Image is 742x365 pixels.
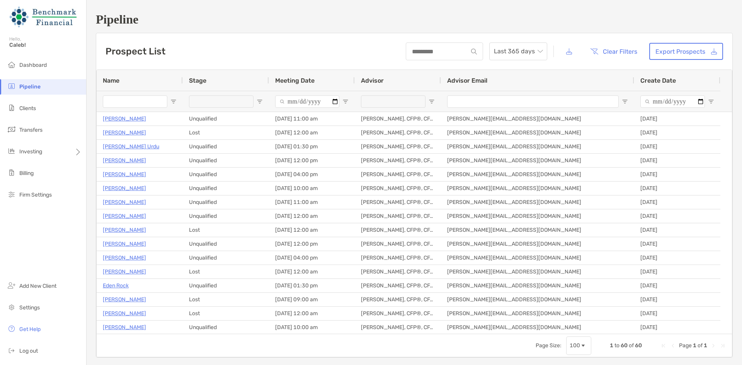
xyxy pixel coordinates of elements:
[441,126,634,139] div: [PERSON_NAME][EMAIL_ADDRESS][DOMAIN_NAME]
[708,98,714,105] button: Open Filter Menu
[634,223,720,237] div: [DATE]
[441,168,634,181] div: [PERSON_NAME][EMAIL_ADDRESS][DOMAIN_NAME]
[614,342,619,349] span: to
[355,223,441,237] div: [PERSON_NAME], CFP®, CFA®, MSF
[183,237,269,251] div: Unqualified
[640,77,676,84] span: Create Date
[103,183,146,193] p: [PERSON_NAME]
[566,336,591,355] div: Page Size
[679,342,692,349] span: Page
[447,95,619,108] input: Advisor Email Filter Input
[355,140,441,153] div: [PERSON_NAME], CFP®, CFA®, MSF
[269,154,355,167] div: [DATE] 12:00 pm
[269,293,355,306] div: [DATE] 09:00 am
[19,83,41,90] span: Pipeline
[7,168,16,177] img: billing icon
[19,127,43,133] span: Transfers
[19,304,40,311] span: Settings
[7,324,16,333] img: get-help icon
[103,323,146,332] a: [PERSON_NAME]
[103,128,146,138] a: [PERSON_NAME]
[103,197,146,207] a: [PERSON_NAME]
[634,126,720,139] div: [DATE]
[634,251,720,265] div: [DATE]
[183,112,269,126] div: Unqualified
[183,154,269,167] div: Unqualified
[471,49,477,54] img: input icon
[610,342,613,349] span: 1
[355,182,441,195] div: [PERSON_NAME], CFP®, CFA®, MSF
[170,98,177,105] button: Open Filter Menu
[494,43,543,60] span: Last 365 days
[183,209,269,223] div: Unqualified
[183,140,269,153] div: Unqualified
[183,126,269,139] div: Lost
[257,98,263,105] button: Open Filter Menu
[103,211,146,221] a: [PERSON_NAME]
[355,279,441,292] div: [PERSON_NAME], CFP®, CFA®, MSF
[183,279,269,292] div: Unqualified
[269,307,355,320] div: [DATE] 12:00 am
[536,342,562,349] div: Page Size:
[269,251,355,265] div: [DATE] 04:00 pm
[269,321,355,334] div: [DATE] 10:00 am
[269,195,355,209] div: [DATE] 11:00 am
[269,168,355,181] div: [DATE] 04:00 pm
[269,279,355,292] div: [DATE] 01:30 pm
[7,190,16,199] img: firm-settings icon
[634,321,720,334] div: [DATE]
[441,209,634,223] div: [PERSON_NAME][EMAIL_ADDRESS][DOMAIN_NAME]
[441,321,634,334] div: [PERSON_NAME][EMAIL_ADDRESS][DOMAIN_NAME]
[634,307,720,320] div: [DATE]
[103,253,146,263] a: [PERSON_NAME]
[441,237,634,251] div: [PERSON_NAME][EMAIL_ADDRESS][DOMAIN_NAME]
[355,321,441,334] div: [PERSON_NAME], CFP®, CFA®, MSF
[710,343,716,349] div: Next Page
[9,42,82,48] span: Caleb!
[183,182,269,195] div: Unqualified
[103,225,146,235] a: [PERSON_NAME]
[447,77,487,84] span: Advisor Email
[441,182,634,195] div: [PERSON_NAME][EMAIL_ADDRESS][DOMAIN_NAME]
[720,343,726,349] div: Last Page
[103,170,146,179] a: [PERSON_NAME]
[103,281,129,290] a: Eden Rock
[103,239,146,249] p: [PERSON_NAME]
[7,60,16,69] img: dashboard icon
[269,223,355,237] div: [DATE] 12:00 am
[183,195,269,209] div: Unqualified
[429,98,435,105] button: Open Filter Menu
[355,112,441,126] div: [PERSON_NAME], CFP®, CFA®, MSF
[103,309,146,318] a: [PERSON_NAME]
[103,295,146,304] a: [PERSON_NAME]
[269,265,355,278] div: [DATE] 12:00 am
[704,342,707,349] span: 1
[9,3,77,31] img: Zoe Logo
[634,237,720,251] div: [DATE]
[634,154,720,167] div: [DATE]
[19,170,34,177] span: Billing
[634,265,720,278] div: [DATE]
[635,342,642,349] span: 60
[103,142,159,151] a: [PERSON_NAME] Urdu
[634,182,720,195] div: [DATE]
[183,293,269,306] div: Lost
[19,62,47,68] span: Dashboard
[584,43,643,60] button: Clear Filters
[7,346,16,355] img: logout icon
[355,237,441,251] div: [PERSON_NAME], CFP®, CFA®, MSF
[361,77,384,84] span: Advisor
[649,43,723,60] a: Export Prospects
[103,114,146,124] a: [PERSON_NAME]
[693,342,696,349] span: 1
[570,342,580,349] div: 100
[19,192,52,198] span: Firm Settings
[355,195,441,209] div: [PERSON_NAME], CFP®, CFA®, MSF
